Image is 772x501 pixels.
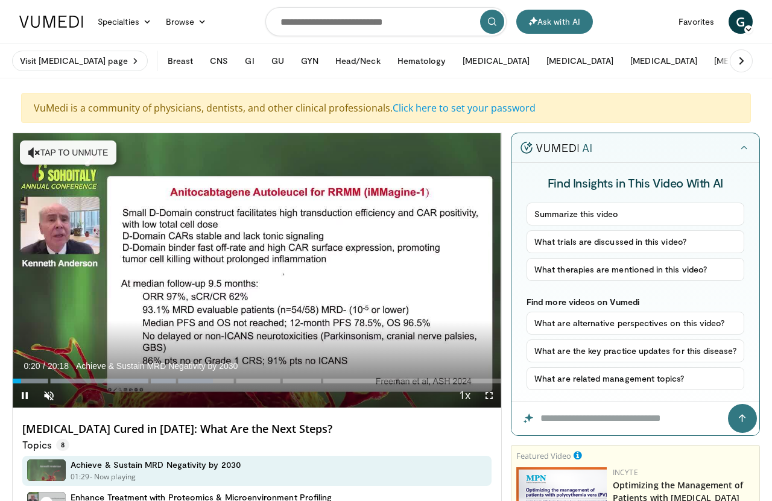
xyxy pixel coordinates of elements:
[264,49,291,73] button: GU
[71,471,90,482] p: 01:29
[76,361,238,371] span: Achieve & Sustain MRD Negativity by 2030
[19,16,83,28] img: VuMedi Logo
[71,459,241,470] h4: Achieve & Sustain MRD Negativity by 2030
[527,312,744,335] button: What are alternative perspectives on this video?
[527,203,744,225] button: Summarize this video
[160,49,200,73] button: Breast
[294,49,326,73] button: GYN
[527,175,744,191] h4: Find Insights in This Video With AI
[37,383,61,408] button: Unmute
[43,361,45,371] span: /
[238,49,261,73] button: GI
[203,49,235,73] button: CNS
[527,258,744,281] button: What therapies are mentioned in this video?
[539,49,621,73] button: [MEDICAL_DATA]
[13,383,37,408] button: Pause
[527,230,744,253] button: What trials are discussed in this video?
[90,10,159,34] a: Specialties
[328,49,388,73] button: Head/Neck
[390,49,454,73] button: Hematology
[90,471,136,482] p: - Now playing
[477,383,501,408] button: Fullscreen
[22,439,69,451] p: Topics
[13,379,501,383] div: Progress Bar
[48,361,69,371] span: 20:18
[159,10,214,34] a: Browse
[527,367,744,390] button: What are related management topics?
[613,467,638,477] a: Incyte
[21,93,751,123] div: VuMedi is a community of physicians, dentists, and other clinical professionals.
[516,450,571,461] small: Featured Video
[20,140,116,165] button: Tap to unmute
[729,10,753,34] a: G
[12,51,148,71] a: Visit [MEDICAL_DATA] page
[56,439,69,451] span: 8
[24,361,40,371] span: 0:20
[671,10,721,34] a: Favorites
[265,7,507,36] input: Search topics, interventions
[511,402,759,435] input: Question for the AI
[520,142,592,154] img: vumedi-ai-logo.v2.svg
[527,297,744,307] p: Find more videos on Vumedi
[623,49,704,73] button: [MEDICAL_DATA]
[393,101,536,115] a: Click here to set your password
[455,49,537,73] button: [MEDICAL_DATA]
[516,10,593,34] button: Ask with AI
[13,133,501,408] video-js: Video Player
[22,423,492,436] h4: [MEDICAL_DATA] Cured in [DATE]: What Are the Next Steps?
[453,383,477,408] button: Playback Rate
[527,339,744,362] button: What are the key practice updates for this disease?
